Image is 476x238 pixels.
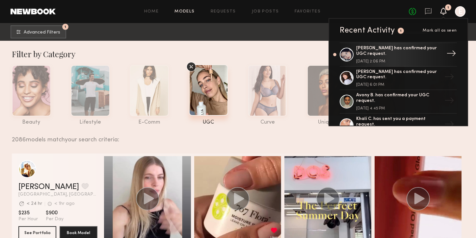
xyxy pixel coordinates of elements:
[46,216,64,222] span: Per Day
[340,90,457,114] a: Avony B. has confirmed your UGC request.[DATE] 4:45 PM→
[455,6,465,17] a: E
[447,6,449,10] div: 1
[12,49,464,59] div: Filter by Category
[65,25,66,28] span: 1
[54,202,75,206] div: < 1hr ago
[71,120,110,125] div: lifestyle
[340,114,457,137] a: Khalí C. has sent you a payment request.→
[18,192,97,197] span: [GEOGRAPHIC_DATA], [GEOGRAPHIC_DATA]
[46,210,64,216] span: $900
[248,120,287,125] div: curve
[18,183,79,191] a: [PERSON_NAME]
[24,30,60,35] span: Advanced Filters
[27,202,42,206] div: < 24 hr
[356,107,442,110] div: [DATE] 4:45 PM
[295,10,321,14] a: Favorites
[211,10,236,14] a: Requests
[442,117,457,134] div: →
[444,46,459,63] div: →
[442,93,457,110] div: →
[356,93,442,104] div: Avony B. has confirmed your UGC request.
[340,27,395,35] div: Recent Activity
[11,25,66,38] button: 1Advanced Filters
[18,210,38,216] span: $235
[174,10,195,14] a: Models
[356,69,442,81] div: [PERSON_NAME] has confirmed your UGC request.
[307,120,346,125] div: unique
[340,42,457,67] a: [PERSON_NAME] has confirmed your UGC request.[DATE] 2:06 PM→
[12,129,459,143] div: 2086 models match your search criteria:
[400,29,402,33] div: 1
[18,216,38,222] span: Per Hour
[340,67,457,90] a: [PERSON_NAME] has confirmed your UGC request.[DATE] 6:01 PM→
[144,10,159,14] a: Home
[356,83,442,87] div: [DATE] 6:01 PM
[356,116,442,128] div: Khalí C. has sent you a payment request.
[130,120,169,125] div: e-comm
[252,10,279,14] a: Job Posts
[423,29,457,33] span: Mark all as seen
[356,46,442,57] div: [PERSON_NAME] has confirmed your UGC request.
[442,69,457,86] div: →
[12,120,51,125] div: beauty
[356,59,442,63] div: [DATE] 2:06 PM
[189,120,228,125] div: UGC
